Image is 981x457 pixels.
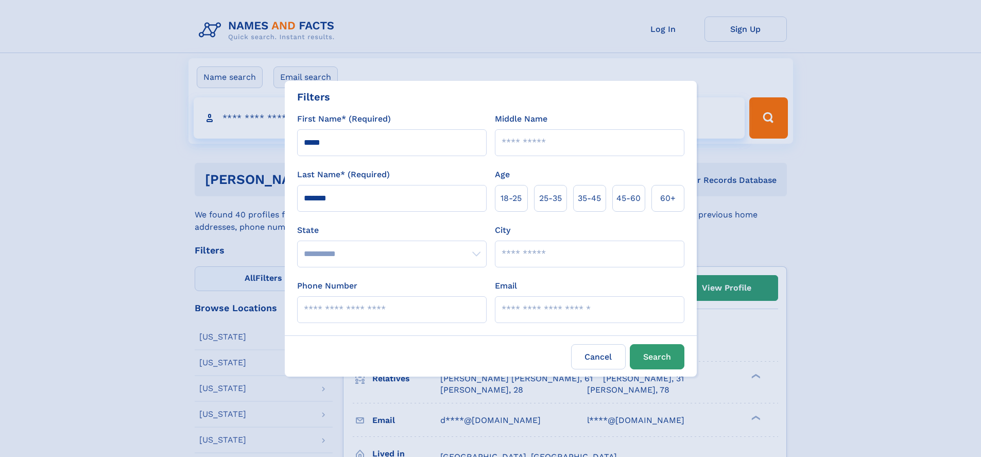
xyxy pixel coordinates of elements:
[630,344,684,369] button: Search
[297,280,357,292] label: Phone Number
[501,192,522,205] span: 18‑25
[539,192,562,205] span: 25‑35
[571,344,626,369] label: Cancel
[495,168,510,181] label: Age
[495,224,510,236] label: City
[297,224,487,236] label: State
[495,113,547,125] label: Middle Name
[297,113,391,125] label: First Name* (Required)
[495,280,517,292] label: Email
[297,168,390,181] label: Last Name* (Required)
[660,192,676,205] span: 60+
[297,89,330,105] div: Filters
[616,192,641,205] span: 45‑60
[578,192,601,205] span: 35‑45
